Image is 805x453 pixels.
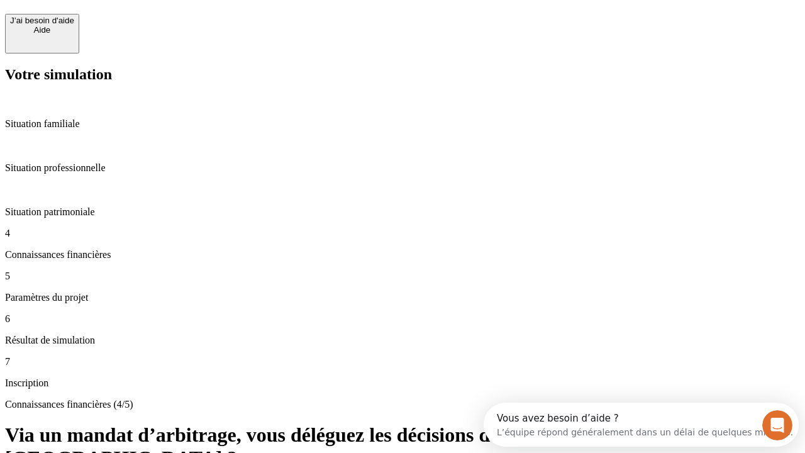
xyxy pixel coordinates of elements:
iframe: Intercom live chat discovery launcher [484,403,799,447]
p: 4 [5,228,800,239]
p: Situation professionnelle [5,162,800,174]
div: Aide [10,25,74,35]
div: L’équipe répond généralement dans un délai de quelques minutes. [13,21,309,34]
p: 6 [5,313,800,325]
div: J’ai besoin d'aide [10,16,74,25]
h2: Votre simulation [5,66,800,83]
p: 5 [5,271,800,282]
iframe: Intercom live chat [762,410,792,440]
button: J’ai besoin d'aideAide [5,14,79,53]
p: Situation patrimoniale [5,206,800,218]
div: Vous avez besoin d’aide ? [13,11,309,21]
p: Inscription [5,377,800,389]
p: Paramètres du projet [5,292,800,303]
p: Connaissances financières (4/5) [5,399,800,410]
p: Résultat de simulation [5,335,800,346]
p: Connaissances financières [5,249,800,260]
div: Ouvrir le Messenger Intercom [5,5,347,40]
p: 7 [5,356,800,367]
p: Situation familiale [5,118,800,130]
